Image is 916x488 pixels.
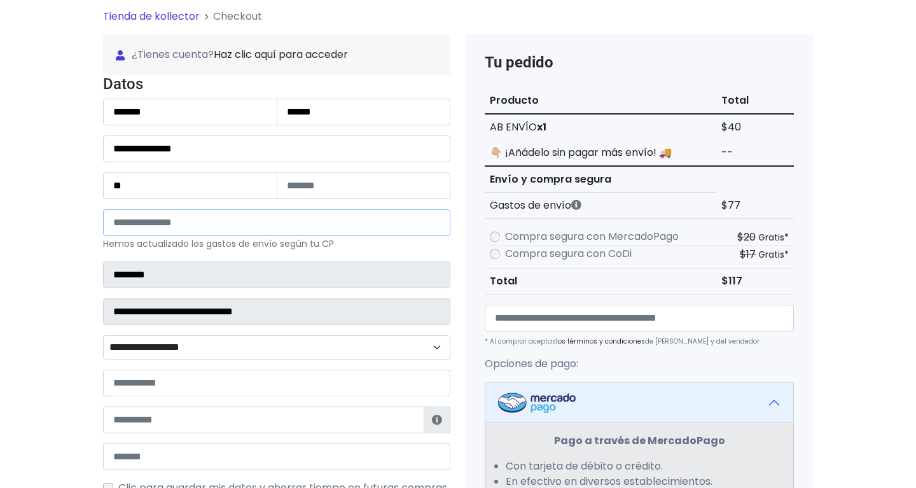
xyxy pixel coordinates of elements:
s: $20 [737,230,756,244]
th: Total [485,268,716,295]
li: Con tarjeta de débito o crédito. [506,459,773,474]
label: Compra segura con CoDi [505,246,632,261]
a: Haz clic aquí para acceder [214,47,348,62]
td: -- [716,140,794,166]
a: los términos y condiciones [556,337,645,346]
nav: breadcrumb [103,9,813,34]
img: Mercadopago Logo [498,393,576,413]
td: $40 [716,114,794,140]
s: $17 [740,247,756,261]
i: Los gastos de envío dependen de códigos postales. ¡Te puedes llevar más productos en un solo envío ! [571,200,581,210]
td: $77 [716,193,794,219]
p: * Al comprar aceptas de [PERSON_NAME] y del vendedor [485,337,794,346]
li: Checkout [200,9,262,24]
h4: Tu pedido [485,53,794,72]
strong: x1 [537,120,546,134]
th: Envío y compra segura [485,166,716,193]
i: Estafeta lo usará para ponerse en contacto en caso de tener algún problema con el envío [432,415,442,425]
th: Total [716,88,794,114]
strong: Pago a través de MercadoPago [554,433,725,448]
td: AB ENVÍO [485,114,716,140]
span: ¿Tienes cuenta? [116,47,438,62]
td: 👇🏼 ¡Añádelo sin pagar más envío! 🚚 [485,140,716,166]
small: Hemos actualizado los gastos de envío según tu CP [103,237,334,250]
th: Producto [485,88,716,114]
a: Tienda de kollector [103,9,200,24]
p: Opciones de pago: [485,356,794,372]
small: Gratis* [758,231,789,244]
h4: Datos [103,75,450,94]
label: Compra segura con MercadoPago [505,229,679,244]
small: Gratis* [758,248,789,261]
td: $117 [716,268,794,295]
th: Gastos de envío [485,193,716,219]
